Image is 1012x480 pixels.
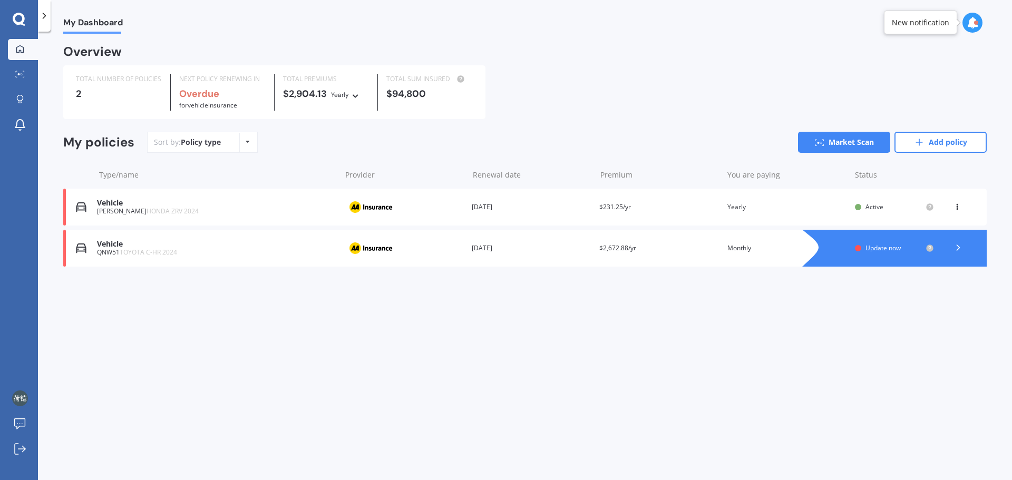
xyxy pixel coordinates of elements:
div: NEXT POLICY RENEWING IN [179,74,265,84]
div: Monthly [727,243,846,253]
div: Yearly [727,202,846,212]
span: TOYOTA C-HR 2024 [120,248,177,257]
b: Overdue [179,87,219,100]
span: HONDA ZRV 2024 [147,207,199,215]
div: TOTAL SUM INSURED [386,74,472,84]
img: Vehicle [76,202,86,212]
div: Type/name [99,170,337,180]
div: TOTAL NUMBER OF POLICIES [76,74,162,84]
div: Vehicle [97,199,336,208]
div: You are paying [727,170,846,180]
div: Renewal date [473,170,592,180]
span: Update now [865,243,901,252]
div: [DATE] [472,202,591,212]
div: Status [855,170,934,180]
img: Vehicle [76,243,86,253]
div: My policies [63,135,134,150]
div: Provider [345,170,464,180]
div: Sort by: [154,137,221,148]
div: New notification [892,17,949,28]
a: Add policy [894,132,987,153]
div: Premium [600,170,719,180]
a: Market Scan [798,132,890,153]
span: Active [865,202,883,211]
div: [DATE] [472,243,591,253]
div: Policy type [181,137,221,148]
span: $2,672.88/yr [599,243,636,252]
span: for Vehicle insurance [179,101,237,110]
div: Yearly [331,90,349,100]
div: Overview [63,46,122,57]
img: AA [344,197,397,217]
div: $94,800 [386,89,472,99]
div: $2,904.13 [283,89,369,100]
span: My Dashboard [63,17,123,32]
div: Vehicle [97,240,336,249]
img: AA [344,238,397,258]
img: ACg8ocKAWLkJjRHe6fv126nYPvqAetMxvaa3yB23gEmn4C4Juj6QYg=s96-c [12,390,28,406]
div: TOTAL PREMIUMS [283,74,369,84]
div: QNW51 [97,249,336,256]
div: [PERSON_NAME] [97,208,336,215]
div: 2 [76,89,162,99]
span: $231.25/yr [599,202,631,211]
